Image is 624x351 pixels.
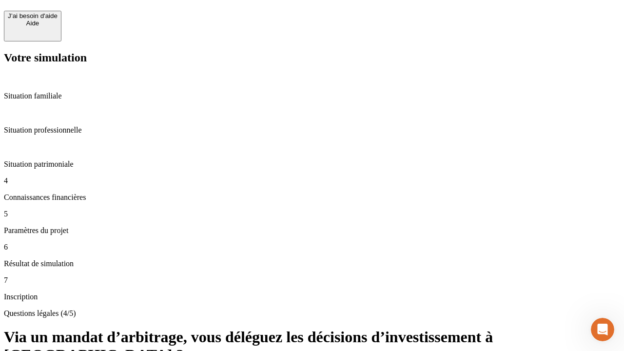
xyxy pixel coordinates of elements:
button: J’ai besoin d'aideAide [4,11,61,41]
p: Paramètres du projet [4,226,620,235]
iframe: Intercom live chat [591,318,614,341]
h2: Votre simulation [4,51,620,64]
div: J’ai besoin d'aide [8,12,58,19]
p: Situation professionnelle [4,126,620,135]
p: Connaissances financières [4,193,620,202]
p: 6 [4,243,620,252]
p: 7 [4,276,620,285]
div: Aide [8,19,58,27]
p: Inscription [4,292,620,301]
p: Situation patrimoniale [4,160,620,169]
p: 4 [4,176,620,185]
p: Situation familiale [4,92,620,100]
p: Résultat de simulation [4,259,620,268]
p: Questions légales (4/5) [4,309,620,318]
p: 5 [4,210,620,218]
